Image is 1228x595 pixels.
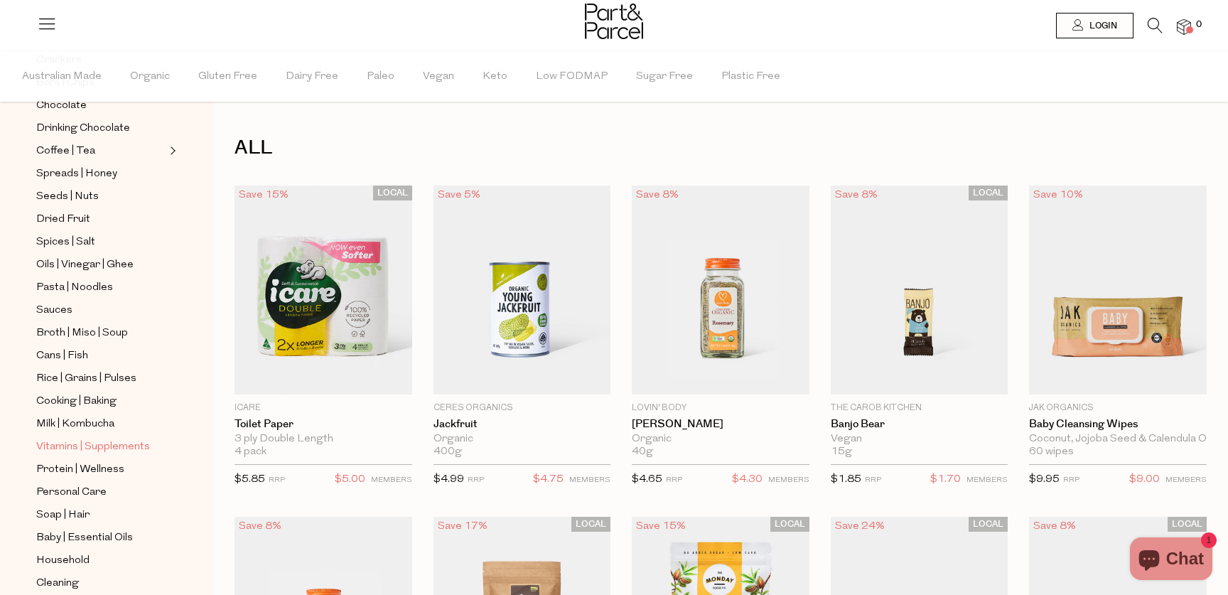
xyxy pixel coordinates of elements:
[632,186,809,395] img: Rosemary
[36,257,134,274] span: Oils | Vinegar | Ghee
[831,186,882,205] div: Save 8%
[1063,476,1079,484] small: RRP
[770,517,809,532] span: LOCAL
[1029,402,1207,414] p: Jak Organics
[36,370,136,387] span: Rice | Grains | Pulses
[831,474,861,485] span: $1.85
[632,446,653,459] span: 40g
[536,52,608,102] span: Low FODMAP
[130,52,170,102] span: Organic
[36,119,166,137] a: Drinking Chocolate
[36,120,130,137] span: Drinking Chocolate
[36,188,166,205] a: Seeds | Nuts
[831,446,852,459] span: 15g
[831,418,1008,431] a: Banjo Bear
[966,476,1008,484] small: MEMBERS
[36,483,166,501] a: Personal Care
[36,348,88,365] span: Cans | Fish
[36,302,72,319] span: Sauces
[22,52,102,102] span: Australian Made
[1029,446,1074,459] span: 60 wipes
[198,52,257,102] span: Gluten Free
[367,52,394,102] span: Paleo
[732,471,763,489] span: $4.30
[36,324,166,342] a: Broth | Miso | Soup
[36,165,166,183] a: Spreads | Honey
[36,392,166,410] a: Cooking | Baking
[36,370,166,387] a: Rice | Grains | Pulses
[235,186,412,395] img: Toilet Paper
[433,446,462,459] span: 400g
[36,506,166,524] a: Soap | Hair
[468,476,484,484] small: RRP
[1029,517,1080,536] div: Save 8%
[36,574,166,592] a: Cleaning
[930,471,961,489] span: $1.70
[36,234,95,251] span: Spices | Salt
[423,52,454,102] span: Vegan
[831,186,1008,395] img: Banjo Bear
[569,476,610,484] small: MEMBERS
[433,517,492,536] div: Save 17%
[433,186,485,205] div: Save 5%
[433,474,464,485] span: $4.99
[235,433,412,446] div: 3 ply Double Length
[36,97,166,114] a: Chocolate
[166,142,176,159] button: Expand/Collapse Coffee | Tea
[235,186,293,205] div: Save 15%
[36,393,117,410] span: Cooking | Baking
[36,552,90,569] span: Household
[632,186,683,205] div: Save 8%
[235,418,412,431] a: Toilet Paper
[636,52,693,102] span: Sugar Free
[433,402,611,414] p: Ceres Organics
[632,517,690,536] div: Save 15%
[269,476,285,484] small: RRP
[666,476,682,484] small: RRP
[36,439,150,456] span: Vitamins | Supplements
[1056,13,1133,38] a: Login
[36,211,90,228] span: Dried Fruit
[1029,474,1060,485] span: $9.95
[533,471,564,489] span: $4.75
[1165,476,1207,484] small: MEMBERS
[36,233,166,251] a: Spices | Salt
[371,476,412,484] small: MEMBERS
[36,416,114,433] span: Milk | Kombucha
[36,575,79,592] span: Cleaning
[1029,186,1207,395] img: Baby Cleansing Wipes
[36,530,133,547] span: Baby | Essential Oils
[632,474,662,485] span: $4.65
[36,552,166,569] a: Household
[36,210,166,228] a: Dried Fruit
[235,517,286,536] div: Save 8%
[36,188,99,205] span: Seeds | Nuts
[36,97,87,114] span: Chocolate
[831,433,1008,446] div: Vegan
[831,402,1008,414] p: The Carob Kitchen
[969,517,1008,532] span: LOCAL
[969,186,1008,200] span: LOCAL
[373,186,412,200] span: LOCAL
[1126,537,1217,584] inbox-online-store-chat: Shopify online store chat
[831,517,889,536] div: Save 24%
[721,52,780,102] span: Plastic Free
[235,474,265,485] span: $5.85
[235,446,266,459] span: 4 pack
[36,301,166,319] a: Sauces
[1029,186,1087,205] div: Save 10%
[1177,19,1191,34] a: 0
[36,325,128,342] span: Broth | Miso | Soup
[36,166,117,183] span: Spreads | Honey
[235,132,1207,164] h1: ALL
[1129,471,1160,489] span: $9.00
[36,529,166,547] a: Baby | Essential Oils
[36,438,166,456] a: Vitamins | Supplements
[433,433,611,446] div: Organic
[585,4,643,39] img: Part&Parcel
[335,471,365,489] span: $5.00
[632,418,809,431] a: [PERSON_NAME]
[1168,517,1207,532] span: LOCAL
[36,279,166,296] a: Pasta | Noodles
[1086,20,1117,32] span: Login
